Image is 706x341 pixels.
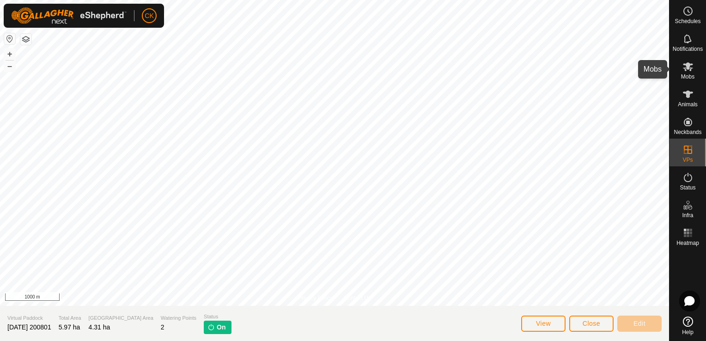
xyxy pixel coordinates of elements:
span: Schedules [675,18,700,24]
span: Close [583,320,600,327]
span: [DATE] 200801 [7,323,51,331]
span: Help [682,329,694,335]
span: View [536,320,551,327]
span: Status [680,185,695,190]
a: Contact Us [344,294,371,302]
span: Edit [633,320,645,327]
span: Watering Points [161,314,196,322]
span: Virtual Paddock [7,314,51,322]
span: Infra [682,213,693,218]
a: Help [669,313,706,339]
button: Reset Map [4,33,15,44]
span: Status [204,313,231,321]
span: Total Area [59,314,81,322]
span: On [217,323,225,332]
button: Map Layers [20,34,31,45]
span: CK [145,11,153,21]
img: Gallagher Logo [11,7,127,24]
a: Privacy Policy [298,294,333,302]
span: Notifications [673,46,703,52]
button: Edit [617,316,662,332]
button: Close [569,316,614,332]
span: [GEOGRAPHIC_DATA] Area [89,314,153,322]
span: 5.97 ha [59,323,80,331]
span: Neckbands [674,129,701,135]
span: VPs [682,157,693,163]
button: + [4,49,15,60]
span: Mobs [681,74,694,79]
span: Animals [678,102,698,107]
span: Heatmap [676,240,699,246]
img: turn-on [207,323,215,331]
span: 2 [161,323,164,331]
span: 4.31 ha [89,323,110,331]
button: View [521,316,566,332]
button: – [4,61,15,72]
